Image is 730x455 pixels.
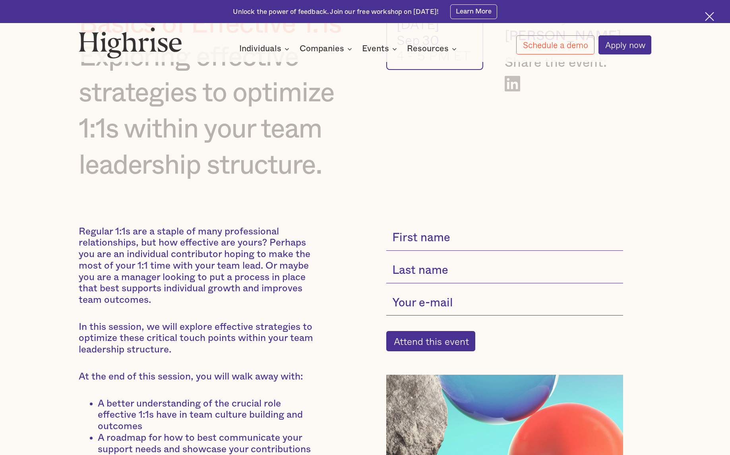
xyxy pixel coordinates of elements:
div: Individuals [239,44,292,54]
div: Unlock the power of feedback. Join our free workshop on [DATE]! [233,7,439,16]
img: Highrise logo [79,27,182,58]
form: current-single-event-subscribe-form [386,226,623,352]
a: Apply now [598,35,652,54]
div: Resources [407,44,459,54]
div: Events [362,44,389,54]
div: Exploring effective strategies to optimize 1:1s within your team leadership structure. [79,39,361,184]
input: Attend this event [386,331,475,351]
input: Last name [386,258,623,283]
div: 4 - 5 PM ET [397,47,472,63]
a: Share on LinkedIn [505,76,520,91]
img: Cross icon [705,12,714,21]
input: Your e-mail [386,291,623,316]
li: A better understanding of the crucial role effective 1:1s have in team culture building and outcomes [98,398,316,432]
div: Resources [407,44,449,54]
a: Learn More [450,4,497,19]
div: Individuals [239,44,281,54]
input: First name [386,226,623,251]
div: Events [362,44,399,54]
p: At the end of this session, you will walk away with: [79,371,317,383]
div: Companies [300,44,344,54]
p: Regular 1:1s are a staple of many professional relationships, but how effective are yours? Perhap... [79,226,317,306]
p: In this session, we will explore effective strategies to optimize these critical touch points wit... [79,321,317,356]
div: Companies [300,44,354,54]
div: Share the event: [505,54,623,72]
a: Schedule a demo [516,35,594,54]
